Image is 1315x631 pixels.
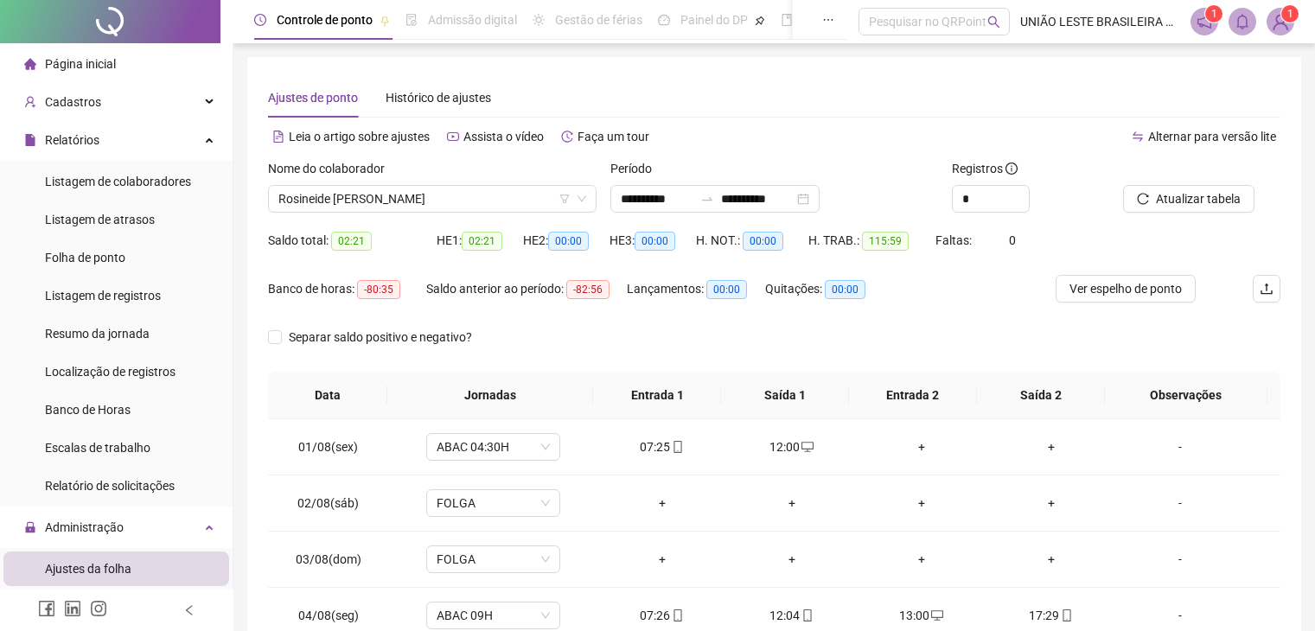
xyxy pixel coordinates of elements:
div: + [1000,437,1102,456]
span: Leia o artigo sobre ajustes [289,130,430,143]
div: H. NOT.: [696,231,808,251]
span: UNIÃO LESTE BRASILEIRA DA [GEOGRAPHIC_DATA] [1020,12,1180,31]
span: info-circle [1005,163,1018,175]
span: left [183,604,195,616]
th: Entrada 1 [593,372,721,419]
span: sun [533,14,545,26]
span: Listagem de registros [45,289,161,303]
th: Entrada 2 [849,372,977,419]
span: linkedin [64,600,81,617]
span: 01/08(sex) [298,440,358,454]
span: 115:59 [862,232,909,251]
div: Lançamentos: [627,279,765,299]
span: instagram [90,600,107,617]
span: bell [1235,14,1250,29]
div: + [611,494,713,513]
div: HE 1: [437,231,523,251]
button: Atualizar tabela [1123,185,1254,213]
span: Página inicial [45,57,116,71]
span: Relatório de solicitações [45,479,175,493]
span: desktop [929,609,943,621]
span: Faça um tour [578,130,649,143]
span: 00:00 [548,232,589,251]
span: upload [1260,282,1274,296]
span: clock-circle [254,14,266,26]
span: file-text [272,131,284,143]
span: Controle de ponto [277,13,373,27]
span: Faltas: [935,233,974,247]
div: 07:25 [611,437,713,456]
button: Ver espelho de ponto [1056,275,1196,303]
span: reload [1137,193,1149,205]
div: HE 3: [610,231,696,251]
span: 0 [1009,233,1016,247]
span: dashboard [658,14,670,26]
div: - [1129,437,1231,456]
span: Admissão digital [428,13,517,27]
label: Período [610,159,663,178]
span: 00:00 [706,280,747,299]
span: history [561,131,573,143]
span: 1 [1287,8,1293,20]
sup: 1 [1205,5,1222,22]
span: swap [1132,131,1144,143]
span: search [987,16,1000,29]
span: file-done [405,14,418,26]
div: 07:26 [611,606,713,625]
span: Ajustes de ponto [268,91,358,105]
span: Histórico de ajustes [386,91,491,105]
span: Painel do DP [680,13,748,27]
span: Localização de registros [45,365,176,379]
span: 04/08(seg) [298,609,359,622]
span: Ver espelho de ponto [1069,279,1182,298]
span: 02:21 [331,232,372,251]
th: Observações [1105,372,1267,419]
th: Jornadas [387,372,593,419]
span: Banco de Horas [45,403,131,417]
span: 00:00 [635,232,675,251]
div: Quitações: [765,279,891,299]
div: H. TRAB.: [808,231,935,251]
span: down [577,194,587,204]
div: - [1129,494,1231,513]
span: 03/08(dom) [296,552,361,566]
div: + [871,494,973,513]
span: Ajustes da folha [45,562,131,576]
span: Escalas de trabalho [45,441,150,455]
iframe: Intercom live chat [1256,572,1298,614]
span: Registros [952,159,1018,178]
span: Separar saldo positivo e negativo? [282,328,479,347]
span: -82:56 [566,280,610,299]
span: lock [24,521,36,533]
span: facebook [38,600,55,617]
span: mobile [1059,609,1073,621]
span: youtube [447,131,459,143]
div: 13:00 [871,606,973,625]
span: Observações [1119,386,1254,405]
span: mobile [670,441,684,453]
div: 12:00 [741,437,843,456]
div: - [1129,550,1231,569]
span: pushpin [755,16,765,26]
span: 00:00 [743,232,783,251]
span: Gestão de férias [555,13,642,27]
span: -80:35 [357,280,400,299]
label: Nome do colaborador [268,159,396,178]
div: HE 2: [523,231,610,251]
span: notification [1197,14,1212,29]
span: Resumo da jornada [45,327,150,341]
th: Data [268,372,387,419]
span: swap-right [700,192,714,206]
div: + [741,494,843,513]
span: Listagem de atrasos [45,213,155,226]
div: 17:29 [1000,606,1102,625]
span: 02:21 [462,232,502,251]
div: + [611,550,713,569]
div: + [871,437,973,456]
span: 00:00 [825,280,865,299]
span: book [781,14,793,26]
div: - [1129,606,1231,625]
div: 12:04 [741,606,843,625]
div: Saldo anterior ao período: [426,279,627,299]
span: 02/08(sáb) [297,496,359,510]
